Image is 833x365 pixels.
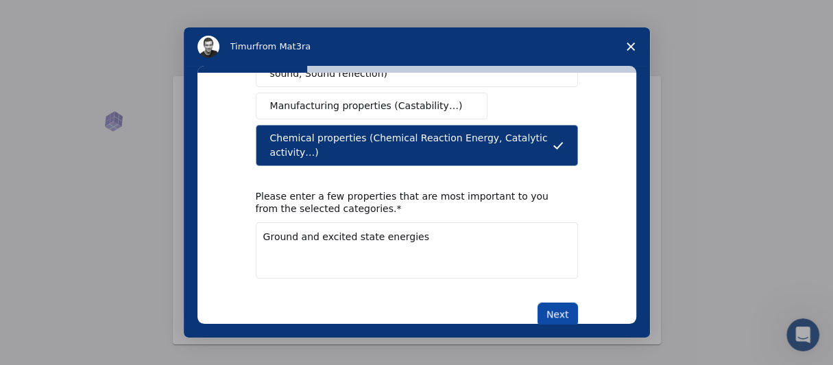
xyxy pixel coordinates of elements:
img: Profile image for Timur [197,36,219,58]
span: Timur [230,41,256,51]
span: from Mat3ra [256,41,311,51]
span: Manufacturing properties (Castability…) [270,99,463,113]
span: Close survey [612,27,650,66]
div: Please enter a few properties that are most important to you from the selected categories. [256,190,557,215]
button: Manufacturing properties (Castability…) [256,93,488,119]
textarea: Enter text... [256,222,578,279]
button: Chemical properties (Chemical Reaction Energy, Catalytic activity…) [256,125,578,166]
span: Chemical properties (Chemical Reaction Energy, Catalytic activity…) [270,131,553,160]
button: Next [538,303,578,326]
span: Support [27,10,77,22]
